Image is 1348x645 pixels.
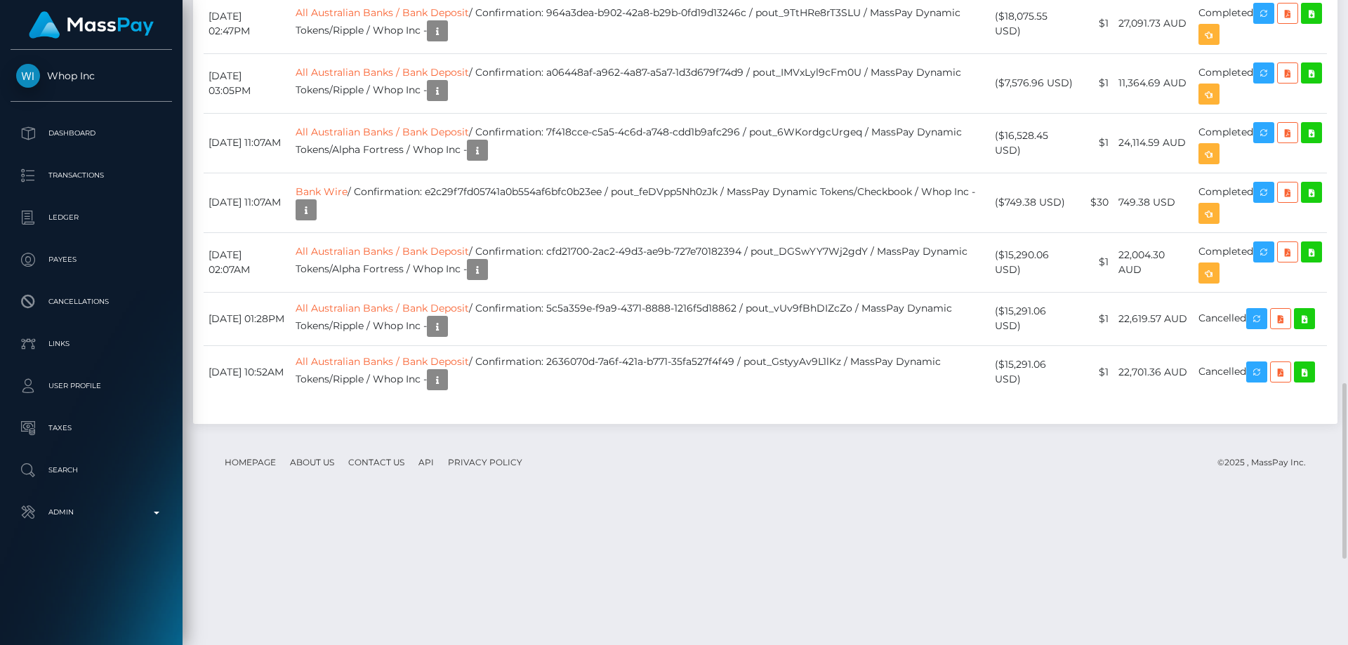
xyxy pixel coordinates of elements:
td: ($15,290.06 USD) [990,232,1078,292]
td: [DATE] 10:52AM [204,345,291,399]
span: Whop Inc [11,69,172,82]
td: [DATE] 11:07AM [204,113,291,173]
td: $1 [1078,232,1114,292]
a: Payees [11,242,172,277]
a: All Australian Banks / Bank Deposit [296,126,469,138]
td: $1 [1078,292,1114,345]
td: $1 [1078,113,1114,173]
a: Search [11,453,172,488]
a: User Profile [11,368,172,404]
td: ($749.38 USD) [990,173,1078,232]
p: Payees [16,249,166,270]
a: Admin [11,495,172,530]
td: Cancelled [1194,292,1327,345]
a: Cancellations [11,284,172,319]
img: Whop Inc [16,64,40,88]
a: All Australian Banks / Bank Deposit [296,355,469,368]
p: User Profile [16,375,166,397]
a: Links [11,326,172,361]
td: Completed [1194,113,1327,173]
a: Privacy Policy [442,451,528,473]
td: / Confirmation: e2c29f7fd05741a0b554af6bfc0b23ee / pout_feDVpp5Nh0zJk / MassPay Dynamic Tokens/Ch... [291,173,990,232]
a: Contact Us [343,451,410,473]
a: All Australian Banks / Bank Deposit [296,6,469,19]
a: All Australian Banks / Bank Deposit [296,66,469,79]
a: Homepage [219,451,282,473]
p: Taxes [16,418,166,439]
a: API [413,451,440,473]
td: ($16,528.45 USD) [990,113,1078,173]
td: ($7,576.96 USD) [990,53,1078,113]
a: About Us [284,451,340,473]
td: Cancelled [1194,345,1327,399]
td: Completed [1194,232,1327,292]
a: Dashboard [11,116,172,151]
td: 22,004.30 AUD [1114,232,1194,292]
td: / Confirmation: 2636070d-7a6f-421a-b771-35fa527f4f49 / pout_GstyyAv9L1lKz / MassPay Dynamic Token... [291,345,990,399]
td: $30 [1078,173,1114,232]
a: All Australian Banks / Bank Deposit [296,245,469,258]
a: Transactions [11,158,172,193]
a: Bank Wire [296,185,348,198]
p: Transactions [16,165,166,186]
p: Links [16,333,166,354]
td: $1 [1078,345,1114,399]
td: Completed [1194,173,1327,232]
td: / Confirmation: cfd21700-2ac2-49d3-ae9b-727e70182394 / pout_DGSwYY7Wj2gdY / MassPay Dynamic Token... [291,232,990,292]
td: ($15,291.06 USD) [990,345,1078,399]
td: 22,619.57 AUD [1114,292,1194,345]
td: / Confirmation: 5c5a359e-f9a9-4371-8888-1216f5d18862 / pout_vUv9fBhDIZcZo / MassPay Dynamic Token... [291,292,990,345]
p: Search [16,460,166,481]
a: Ledger [11,200,172,235]
p: Dashboard [16,123,166,144]
p: Admin [16,502,166,523]
td: [DATE] 01:28PM [204,292,291,345]
img: MassPay Logo [29,11,154,39]
td: 11,364.69 AUD [1114,53,1194,113]
td: 749.38 USD [1114,173,1194,232]
td: [DATE] 11:07AM [204,173,291,232]
td: $1 [1078,53,1114,113]
td: 22,701.36 AUD [1114,345,1194,399]
td: / Confirmation: a06448af-a962-4a87-a5a7-1d3d679f74d9 / pout_IMVxLyl9cFm0U / MassPay Dynamic Token... [291,53,990,113]
a: Taxes [11,411,172,446]
td: Completed [1194,53,1327,113]
td: [DATE] 02:07AM [204,232,291,292]
p: Cancellations [16,291,166,312]
p: Ledger [16,207,166,228]
a: All Australian Banks / Bank Deposit [296,302,469,314]
div: © 2025 , MassPay Inc. [1217,455,1316,470]
td: 24,114.59 AUD [1114,113,1194,173]
td: [DATE] 03:05PM [204,53,291,113]
td: ($15,291.06 USD) [990,292,1078,345]
td: / Confirmation: 7f418cce-c5a5-4c6d-a748-cdd1b9afc296 / pout_6WKordgcUrgeq / MassPay Dynamic Token... [291,113,990,173]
